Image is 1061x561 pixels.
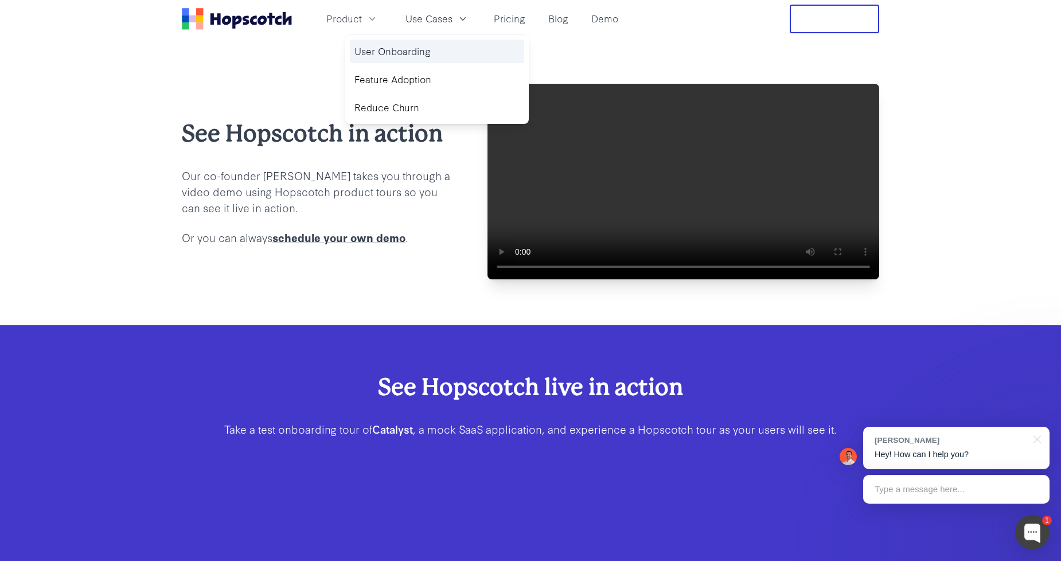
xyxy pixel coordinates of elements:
[319,9,385,28] button: Product
[544,9,573,28] a: Blog
[840,448,857,465] img: Mark Spera
[489,9,530,28] a: Pricing
[863,475,1050,504] div: Type a message here...
[350,68,524,91] a: Feature Adoption
[219,421,842,437] p: Take a test onboarding tour of , a mock SaaS application, and experience a Hopscotch tour as your...
[875,435,1027,446] div: [PERSON_NAME]
[587,9,623,28] a: Demo
[350,96,524,119] a: Reduce Churn
[399,9,475,28] button: Use Cases
[219,371,842,403] h2: See Hopscotch live in action
[405,11,453,26] span: Use Cases
[875,449,1038,461] p: Hey! How can I help you?
[1042,516,1052,525] div: 1
[182,229,451,246] p: Or you can always .
[350,40,524,63] a: User Onboarding
[326,11,362,26] span: Product
[182,8,292,30] a: Home
[790,5,879,33] button: Free Trial
[272,229,405,245] a: schedule your own demo
[182,167,451,216] p: Our co-founder [PERSON_NAME] takes you through a video demo using Hopscotch product tours so you ...
[182,118,451,149] h2: See Hopscotch in action
[372,421,413,437] b: Catalyst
